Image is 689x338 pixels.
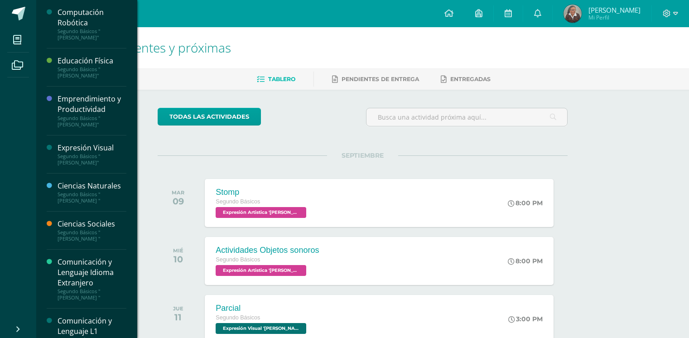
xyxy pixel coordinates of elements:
[508,199,543,207] div: 8:00 PM
[508,315,543,323] div: 3:00 PM
[342,76,419,82] span: Pendientes de entrega
[58,257,126,288] div: Comunicación y Lenguaje Idioma Extranjero
[564,5,582,23] img: 0c9608e8f5aa3ecc6b2db56997c6d3dd.png
[172,189,184,196] div: MAR
[58,316,126,337] div: Comunicación y Lenguaje L1
[508,257,543,265] div: 8:00 PM
[58,143,126,166] a: Expresión VisualSegundo Básicos "[PERSON_NAME]"
[216,265,306,276] span: Expresión Artistica 'Miguel Angel '
[58,28,126,41] div: Segundo Básicos "[PERSON_NAME]"
[588,5,641,14] span: [PERSON_NAME]
[441,72,491,87] a: Entregadas
[173,247,183,254] div: MIÉ
[216,246,319,255] div: Actividades Objetos sonoros
[58,181,126,191] div: Ciencias Naturales
[58,56,126,66] div: Educación Física
[173,312,183,323] div: 11
[58,66,126,79] div: Segundo Básicos "[PERSON_NAME]"
[58,56,126,79] a: Educación FísicaSegundo Básicos "[PERSON_NAME]"
[216,314,260,321] span: Segundo Básicos
[172,196,184,207] div: 09
[58,229,126,242] div: Segundo Básicos "[PERSON_NAME] "
[216,323,306,334] span: Expresión Visual 'Miguel Angel'
[216,304,308,313] div: Parcial
[173,305,183,312] div: JUE
[47,39,231,56] span: Actividades recientes y próximas
[216,188,308,197] div: Stomp
[173,254,183,265] div: 10
[58,7,126,41] a: Computación RobóticaSegundo Básicos "[PERSON_NAME]"
[450,76,491,82] span: Entregadas
[588,14,641,21] span: Mi Perfil
[216,256,260,263] span: Segundo Básicos
[58,153,126,166] div: Segundo Básicos "[PERSON_NAME]"
[58,257,126,301] a: Comunicación y Lenguaje Idioma ExtranjeroSegundo Básicos "[PERSON_NAME] "
[332,72,419,87] a: Pendientes de entrega
[58,7,126,28] div: Computación Robótica
[216,207,306,218] span: Expresión Artistica 'Miguel Angel '
[58,191,126,204] div: Segundo Básicos "[PERSON_NAME] "
[58,219,126,242] a: Ciencias SocialesSegundo Básicos "[PERSON_NAME] "
[58,219,126,229] div: Ciencias Sociales
[58,115,126,128] div: Segundo Básicos "[PERSON_NAME]"
[58,143,126,153] div: Expresión Visual
[216,198,260,205] span: Segundo Básicos
[327,151,398,159] span: SEPTIEMBRE
[257,72,295,87] a: Tablero
[58,288,126,301] div: Segundo Básicos "[PERSON_NAME] "
[58,181,126,204] a: Ciencias NaturalesSegundo Básicos "[PERSON_NAME] "
[366,108,567,126] input: Busca una actividad próxima aquí...
[58,94,126,115] div: Emprendimiento y Productividad
[268,76,295,82] span: Tablero
[58,94,126,127] a: Emprendimiento y ProductividadSegundo Básicos "[PERSON_NAME]"
[158,108,261,126] a: todas las Actividades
